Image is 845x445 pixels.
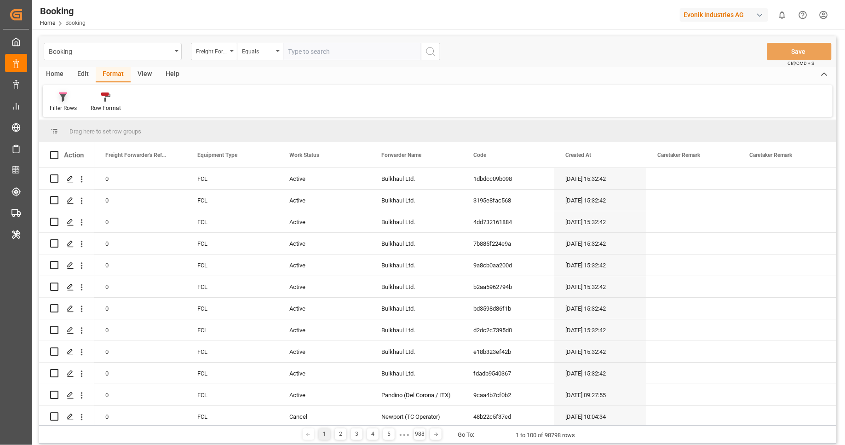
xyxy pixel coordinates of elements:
[462,384,554,405] div: 9caa4b7cf0b2
[105,152,167,158] span: Freight Forwarder's Reference No.
[370,319,462,341] div: Bulkhaul Ltd.
[793,5,813,25] button: Help Center
[39,233,94,254] div: Press SPACE to select this row.
[554,233,646,254] div: [DATE] 15:32:42
[370,190,462,211] div: Bulkhaul Ltd.
[186,254,278,276] div: FCL
[370,254,462,276] div: Bulkhaul Ltd.
[367,428,379,440] div: 4
[462,406,554,427] div: 48b22c5f37ed
[462,276,554,297] div: b2aa5962794b
[554,298,646,319] div: [DATE] 15:32:42
[186,384,278,405] div: FCL
[186,363,278,384] div: FCL
[131,67,159,82] div: View
[319,428,330,440] div: 1
[50,104,77,112] div: Filter Rows
[399,431,409,438] div: ● ● ●
[70,67,96,82] div: Edit
[554,384,646,405] div: [DATE] 09:27:55
[554,254,646,276] div: [DATE] 15:32:42
[39,298,94,319] div: Press SPACE to select this row.
[39,190,94,211] div: Press SPACE to select this row.
[278,341,370,362] div: Active
[351,428,362,440] div: 3
[39,384,94,406] div: Press SPACE to select this row.
[197,152,237,158] span: Equipment Type
[462,319,554,341] div: d2dc2c7395d0
[370,211,462,232] div: Bulkhaul Ltd.
[94,384,186,405] div: 0
[554,276,646,297] div: [DATE] 15:32:42
[278,406,370,427] div: Cancel
[458,430,474,439] div: Go To:
[196,45,227,56] div: Freight Forwarder's Reference No.
[554,211,646,232] div: [DATE] 15:32:42
[462,341,554,362] div: e18b323ef42b
[657,152,700,158] span: Caretaker Remark
[39,168,94,190] div: Press SPACE to select this row.
[94,211,186,232] div: 0
[554,319,646,341] div: [DATE] 15:32:42
[159,67,186,82] div: Help
[462,298,554,319] div: bd3598d86f1b
[462,190,554,211] div: 3195e8fac568
[370,276,462,297] div: Bulkhaul Ltd.
[381,152,421,158] span: Forwarder Name
[278,298,370,319] div: Active
[278,276,370,297] div: Active
[554,341,646,362] div: [DATE] 15:32:42
[69,128,141,135] span: Drag here to set row groups
[462,254,554,276] div: 9a8cb0aa200d
[94,254,186,276] div: 0
[278,190,370,211] div: Active
[186,406,278,427] div: FCL
[370,341,462,362] div: Bulkhaul Ltd.
[40,20,55,26] a: Home
[237,43,283,60] button: open menu
[680,6,772,23] button: Evonik Industries AG
[370,168,462,189] div: Bulkhaul Ltd.
[186,211,278,232] div: FCL
[554,168,646,189] div: [DATE] 15:32:42
[191,43,237,60] button: open menu
[186,233,278,254] div: FCL
[94,233,186,254] div: 0
[39,211,94,233] div: Press SPACE to select this row.
[186,276,278,297] div: FCL
[39,341,94,363] div: Press SPACE to select this row.
[278,211,370,232] div: Active
[554,363,646,384] div: [DATE] 15:32:42
[186,190,278,211] div: FCL
[39,363,94,384] div: Press SPACE to select this row.
[370,298,462,319] div: Bulkhaul Ltd.
[565,152,591,158] span: Created At
[383,428,395,440] div: 5
[186,298,278,319] div: FCL
[462,363,554,384] div: fdadb9540367
[554,190,646,211] div: [DATE] 15:32:42
[49,45,172,57] div: Booking
[278,233,370,254] div: Active
[64,151,84,159] div: Action
[186,319,278,341] div: FCL
[186,341,278,362] div: FCL
[680,8,768,22] div: Evonik Industries AG
[186,168,278,189] div: FCL
[289,152,319,158] span: Work Status
[516,431,575,440] div: 1 to 100 of 98798 rows
[370,384,462,405] div: Pandino (Del Corona / ITX)
[94,406,186,427] div: 0
[462,168,554,189] div: 1dbdcc09b098
[94,168,186,189] div: 0
[39,67,70,82] div: Home
[462,233,554,254] div: 7b885f224e9a
[767,43,832,60] button: Save
[40,4,86,18] div: Booking
[278,319,370,341] div: Active
[749,152,792,158] span: Caretaker Remark
[96,67,131,82] div: Format
[94,190,186,211] div: 0
[278,168,370,189] div: Active
[39,276,94,298] div: Press SPACE to select this row.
